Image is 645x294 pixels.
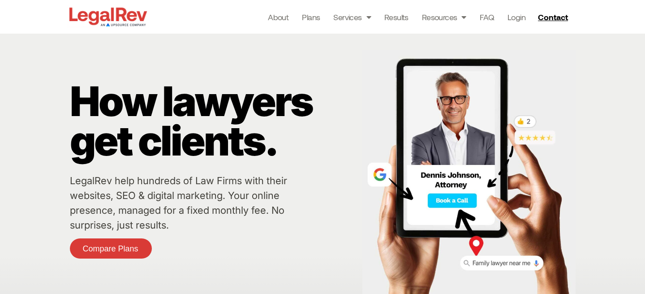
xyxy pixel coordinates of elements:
[302,11,320,23] a: Plans
[70,175,287,231] a: LegalRev help hundreds of Law Firms with their websites, SEO & digital marketing. Your online pre...
[83,245,138,253] span: Compare Plans
[507,11,525,23] a: Login
[422,11,466,23] a: Resources
[480,11,494,23] a: FAQ
[70,238,152,259] a: Compare Plans
[534,10,574,24] a: Contact
[384,11,408,23] a: Results
[538,13,568,21] span: Contact
[70,82,358,160] p: How lawyers get clients.
[268,11,525,23] nav: Menu
[268,11,288,23] a: About
[333,11,371,23] a: Services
